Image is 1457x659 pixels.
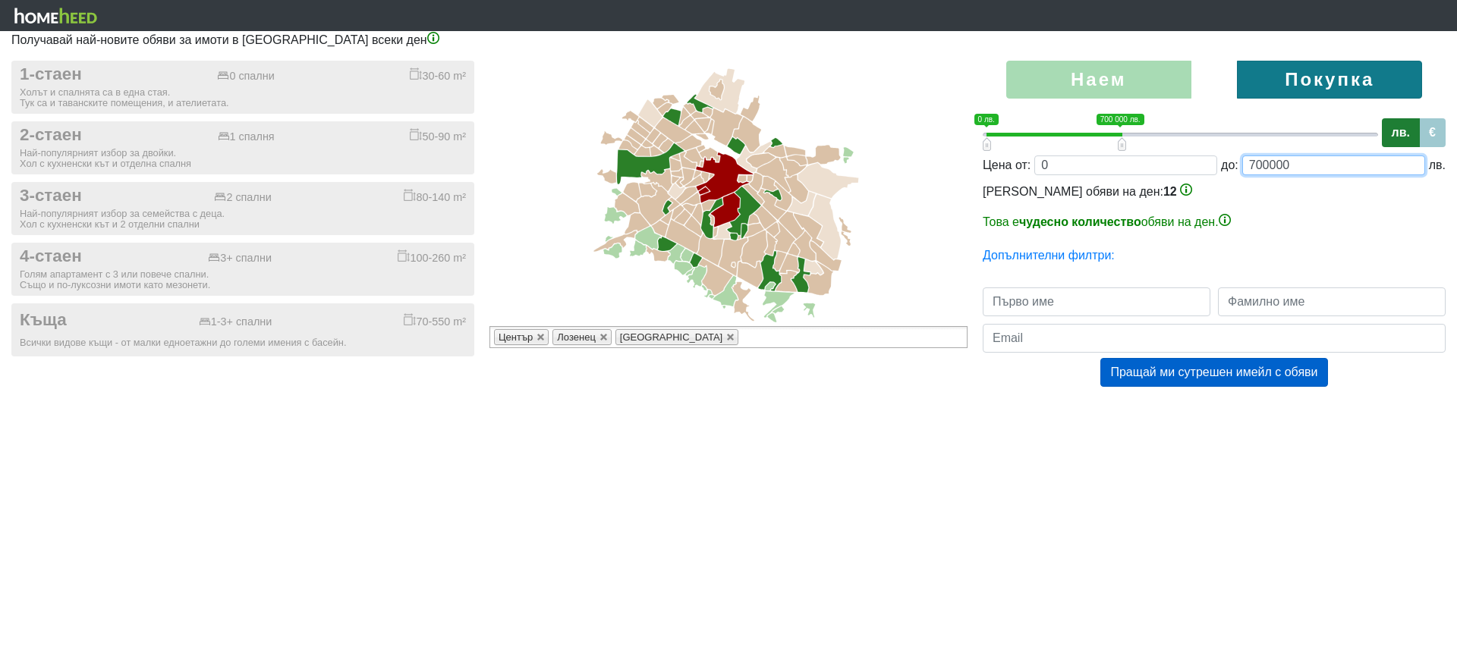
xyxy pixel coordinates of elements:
[410,128,466,143] div: 50-90 m²
[199,315,272,328] div: 1-3+ спални
[983,213,1446,231] p: Това е обяви на ден.
[1419,118,1446,147] label: €
[20,269,466,290] div: Голям апартамент с 3 или повече спални. Също и по-луксозни имоти като мезонети.
[11,61,474,114] button: 1-стаен 0 спални 30-60 m² Холът и спалнята са в една стая.Тук са и таванските помещения, и ателие...
[11,121,474,174] button: 2-стаен 1 спалня 50-90 m² Най-популярният избор за двойки.Хол с кухненски кът и отделна спалня
[20,125,82,146] span: 2-стаен
[20,310,67,331] span: Къща
[1382,118,1420,147] label: лв.
[1221,156,1238,174] div: до:
[974,114,999,125] span: 0 лв.
[557,331,596,343] span: Лозенец
[20,209,466,230] div: Най-популярният избор за семейства с деца. Хол с кухненски кът и 2 отделни спални
[1100,358,1327,387] button: Пращай ми сутрешен имейл с обяви
[404,313,466,328] div: 70-550 m²
[20,64,82,85] span: 1-стаен
[1218,287,1446,316] input: Фамилно име
[404,189,466,204] div: 80-140 m²
[11,243,474,296] button: 4-стаен 3+ спални 100-260 m² Голям апартамент с 3 или повече спални.Също и по-луксозни имоти като...
[20,337,466,348] div: Всички видове къщи - от малки едноетажни до големи имения с басейн.
[1237,61,1422,99] label: Покупка
[983,249,1115,262] a: Допълнителни филтри:
[11,31,1446,49] p: Получавай най-новите обяви за имоти в [GEOGRAPHIC_DATA] всеки ден
[20,87,466,108] div: Холът и спалнята са в една стая. Тук са и таванските помещения, и ателиетата.
[20,246,82,267] span: 4-стаен
[1429,156,1446,174] div: лв.
[410,67,466,83] div: 30-60 m²
[1019,215,1141,228] b: чудесно количество
[217,70,274,83] div: 0 спални
[983,287,1210,316] input: Първо име
[20,186,82,206] span: 3-стаен
[11,303,474,356] button: Къща 1-3+ спални 70-550 m² Всички видове къщи - от малки едноетажни до големи имения с басейн.
[620,331,722,343] span: [GEOGRAPHIC_DATA]
[398,249,466,265] div: 100-260 m²
[218,130,275,143] div: 1 спалня
[1219,214,1231,226] img: info-3.png
[427,32,439,44] img: info-3.png
[983,156,1031,174] div: Цена от:
[11,182,474,235] button: 3-стаен 2 спални 80-140 m² Най-популярният избор за семейства с деца.Хол с кухненски кът и 2 отде...
[214,191,271,204] div: 2 спални
[1163,185,1177,198] span: 12
[1097,114,1144,125] span: 700 000 лв.
[983,324,1446,353] input: Email
[208,252,272,265] div: 3+ спални
[1180,184,1192,196] img: info-3.png
[983,183,1446,231] div: [PERSON_NAME] обяви на ден:
[1006,61,1191,99] label: Наем
[499,331,533,343] span: Център
[20,148,466,169] div: Най-популярният избор за двойки. Хол с кухненски кът и отделна спалня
